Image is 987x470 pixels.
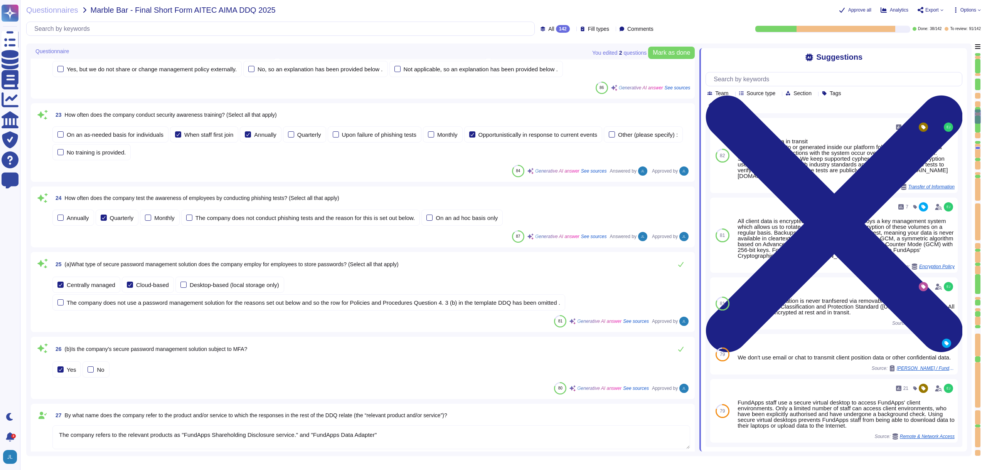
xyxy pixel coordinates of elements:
[638,232,647,241] img: user
[67,367,76,373] div: Yes
[619,86,663,90] span: Generative AI answer
[881,7,908,13] button: Analytics
[35,49,69,54] span: Questionnaire
[944,282,953,291] img: user
[535,234,579,239] span: Generative AI answer
[258,66,382,72] div: No, so an explanation has been provided below .
[581,234,607,239] span: See sources
[3,450,17,464] img: user
[558,319,563,323] span: 81
[679,166,689,176] img: user
[720,352,725,357] span: 79
[619,50,622,55] b: 2
[52,413,62,418] span: 27
[556,25,570,33] div: 142
[679,232,689,241] img: user
[535,169,579,173] span: Generative AI answer
[610,169,637,173] span: Answered by
[652,169,678,173] span: Approved by
[638,166,647,176] img: user
[52,195,62,201] span: 24
[52,262,62,267] span: 25
[195,215,415,221] div: The company does not conduct phishing tests and the reason for this is set out below.
[581,169,607,173] span: See sources
[254,132,276,138] div: Annually
[918,27,928,31] span: Done:
[944,202,953,211] img: user
[577,319,622,324] span: Generative AI answer
[404,66,558,72] div: Not applicable, so an explanation has been provided below .
[548,26,554,32] span: All
[67,66,237,72] div: Yes, but we do not share or change management policy externally.
[665,86,691,90] span: See sources
[592,50,647,55] span: You edited question s
[516,234,520,238] span: 87
[623,319,649,324] span: See sources
[67,300,560,305] div: The company does not use a password management solution for the reasons set out below and so the ...
[738,399,955,428] div: FundApps staff use a secure virtual desktop to access FundApps' client environments. Only a limit...
[600,86,604,90] span: 86
[136,282,169,288] div: Cloud-based
[437,132,458,138] div: Monthly
[652,386,678,391] span: Approved by
[558,386,563,390] span: 80
[67,132,163,138] div: On an as-needed basis for individuals
[52,112,62,117] span: 23
[436,215,498,221] div: On an ad hoc basis only
[969,27,981,31] span: 91 / 142
[65,412,447,418] span: By what name does the company refer to the product and/or service to which the responses in the r...
[710,72,962,86] input: Search by keywords
[652,234,678,239] span: Approved by
[478,132,598,138] div: Opportunistically in response to current events
[874,433,955,440] span: Source:
[925,8,939,12] span: Export
[588,26,609,32] span: Fill types
[610,234,637,239] span: Answered by
[26,6,78,14] span: Questionnaires
[839,7,871,13] button: Approve all
[154,215,175,221] div: Monthly
[618,132,678,138] div: Other (please specify) :
[342,132,416,138] div: Upon failure of phishing tests
[110,215,134,221] div: Quarterly
[11,434,16,438] div: 2
[950,27,967,31] span: To review:
[679,317,689,326] img: user
[30,22,534,35] input: Search by keywords
[720,301,725,306] span: 81
[720,233,725,238] span: 81
[65,346,248,352] span: (b)Is the company’s secure password management solution subject to MFA?
[516,169,520,173] span: 84
[2,448,22,465] button: user
[648,47,695,59] button: Mark as done
[97,367,104,373] div: No
[65,112,277,118] span: How often does the company conduct security awareness training? (Select all that apply)
[67,282,115,288] div: Centrally managed
[930,27,942,31] span: 38 / 142
[297,132,321,138] div: Quarterly
[720,409,725,413] span: 79
[623,386,649,391] span: See sources
[65,261,399,267] span: (a)What type of secure password management solution does the company employ for employees to stor...
[679,384,689,393] img: user
[52,346,62,352] span: 26
[627,26,654,32] span: Comments
[190,282,279,288] div: Desktop-based (local storage only)
[67,149,126,155] div: No training is provided.
[960,8,976,12] span: Options
[67,215,89,221] div: Annually
[944,123,953,132] img: user
[652,319,678,324] span: Approved by
[900,434,955,439] span: Remote & Network Access
[848,8,871,12] span: Approve all
[91,6,276,14] span: Marble Bar - Final Short Form AITEC AIMA DDQ 2025
[577,386,622,391] span: Generative AI answer
[944,384,953,393] img: user
[653,50,690,56] span: Mark as done
[890,8,908,12] span: Analytics
[184,132,233,138] div: When staff first join
[720,153,725,158] span: 82
[52,425,690,449] textarea: The company refers to the relevant products as "FundApps Shareholding Disclosure service." and "F...
[65,195,339,201] span: How often does the company test the awareness of employees by conducting phishing tests? (Select ...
